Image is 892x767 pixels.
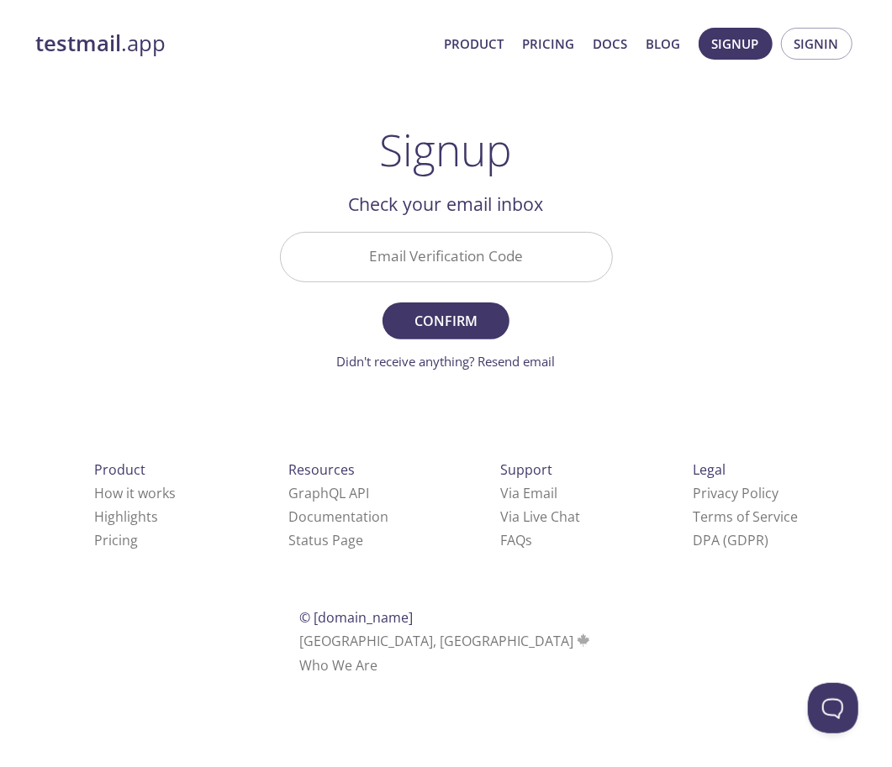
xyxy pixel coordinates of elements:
a: Status Page [288,531,363,549]
span: Legal [693,460,726,479]
span: Confirm [401,309,490,333]
a: Product [445,33,504,55]
iframe: Help Scout Beacon - Open [808,683,858,733]
a: Terms of Service [693,507,798,526]
button: Signin [781,28,852,60]
a: FAQ [500,531,532,549]
span: Resources [288,460,355,479]
a: GraphQL API [288,484,369,502]
span: Product [94,460,145,479]
h1: Signup [380,124,513,175]
span: s [525,531,532,549]
a: testmail.app [36,29,431,58]
button: Confirm [383,302,509,339]
a: Pricing [94,531,138,549]
a: Blog [647,33,681,55]
a: Via Live Chat [500,507,580,526]
a: Via Email [500,484,557,502]
a: DPA (GDPR) [693,531,768,549]
a: Pricing [523,33,575,55]
a: Docs [594,33,628,55]
span: Signin [794,33,839,55]
a: Documentation [288,507,388,526]
a: Who We Are [299,656,377,675]
button: Signup [699,28,773,60]
span: Support [500,460,552,479]
a: Didn't receive anything? Resend email [337,353,556,370]
span: Signup [712,33,759,55]
a: Highlights [94,507,158,526]
span: © [DOMAIN_NAME] [299,608,413,627]
strong: testmail [36,29,122,58]
a: How it works [94,484,176,502]
h2: Check your email inbox [280,190,613,218]
span: [GEOGRAPHIC_DATA], [GEOGRAPHIC_DATA] [299,632,593,650]
a: Privacy Policy [693,484,779,502]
